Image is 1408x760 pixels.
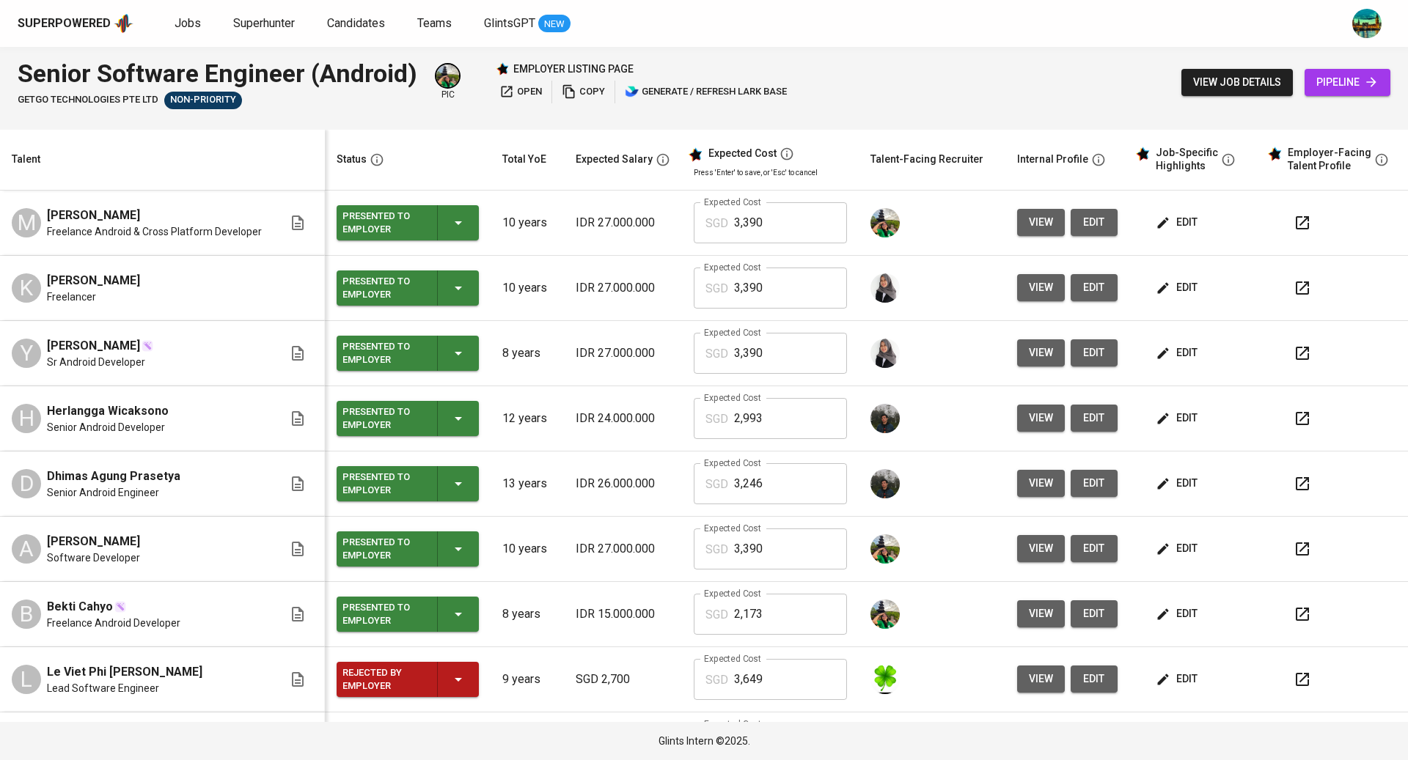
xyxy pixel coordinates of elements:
[337,401,478,436] button: Presented to Employer
[705,671,728,689] p: SGD
[337,597,478,632] button: Presented to Employer
[342,402,425,435] div: Presented to Employer
[502,279,552,297] p: 10 years
[502,475,552,492] p: 13 years
[1071,209,1118,236] button: edit
[1288,147,1371,172] div: Employer-Facing Talent Profile
[12,273,41,303] div: K
[18,93,158,107] span: GetGo Technologies Pte Ltd
[705,606,728,624] p: SGD
[558,81,609,103] button: copy
[870,208,900,237] img: eva@glints.com
[705,345,728,363] p: SGD
[496,81,546,103] button: open
[337,662,478,697] button: Rejected by Employer
[12,534,41,564] div: A
[502,540,552,558] p: 10 years
[47,289,96,304] span: Freelancer
[12,404,41,433] div: H
[12,150,40,169] div: Talent
[164,93,242,107] span: Non-Priority
[705,215,728,232] p: SGD
[694,167,847,178] p: Press 'Enter' to save, or 'Esc' to cancel
[1159,344,1198,362] span: edit
[576,671,670,688] p: SGD 2,700
[502,344,552,362] p: 8 years
[870,469,900,498] img: glenn@glints.com
[1029,670,1053,688] span: view
[708,147,777,161] div: Expected Cost
[1082,605,1106,623] span: edit
[47,337,140,355] span: [PERSON_NAME]
[18,12,133,34] a: Superpoweredapp logo
[1305,69,1390,96] a: pipeline
[870,404,900,433] img: glenn@glints.com
[12,469,41,498] div: D
[337,270,478,306] button: Presented to Employer
[1017,535,1065,562] button: view
[1153,470,1203,497] button: edit
[175,16,201,30] span: Jobs
[625,84,787,100] span: generate / refresh lark base
[562,84,605,100] span: copy
[621,81,791,103] button: lark generate / refresh lark base
[337,531,478,567] button: Presented to Employer
[1159,213,1198,232] span: edit
[337,466,478,501] button: Presented to Employer
[1071,274,1118,301] a: edit
[12,665,41,694] div: L
[1153,535,1203,562] button: edit
[502,150,546,169] div: Total YoE
[1029,278,1053,297] span: view
[233,16,295,30] span: Superhunter
[1159,278,1198,297] span: edit
[1352,9,1382,38] img: a5d44b89-0c59-4c54-99d0-a63b29d42bd3.jpg
[1159,409,1198,427] span: edit
[47,420,165,435] span: Senior Android Developer
[576,605,670,623] p: IDR 15.000.000
[513,62,634,76] p: employer listing page
[1153,339,1203,366] button: edit
[705,541,728,558] p: SGD
[1017,339,1065,366] button: view
[576,150,653,169] div: Expected Salary
[1017,209,1065,236] button: view
[1153,274,1203,301] button: edit
[342,337,425,369] div: Presented to Employer
[337,205,478,240] button: Presented to Employer
[688,147,703,162] img: glints_star.svg
[47,402,169,420] span: Herlangga Wicaksono
[1159,474,1198,492] span: edit
[502,605,552,623] p: 8 years
[233,15,298,33] a: Superhunter
[1017,150,1088,169] div: Internal Profile
[705,410,728,428] p: SGD
[1017,274,1065,301] button: view
[870,599,900,629] img: eva@glints.com
[1153,665,1203,693] button: edit
[142,340,153,352] img: magic_wand.svg
[705,476,728,493] p: SGD
[435,63,461,101] div: pic
[47,207,140,224] span: [PERSON_NAME]
[1082,213,1106,232] span: edit
[417,15,455,33] a: Teams
[1017,665,1065,693] button: view
[47,224,262,239] span: Freelance Android & Cross Platform Developer
[114,601,126,613] img: magic_wand.svg
[47,468,180,485] span: Dhimas Agung Prasetya
[1071,600,1118,627] button: edit
[576,214,670,232] p: IDR 27.000.000
[47,533,140,550] span: [PERSON_NAME]
[12,599,41,629] div: B
[484,16,535,30] span: GlintsGPT
[1156,147,1218,172] div: Job-Specific Highlights
[1029,344,1053,362] span: view
[337,336,478,371] button: Presented to Employer
[502,410,552,427] p: 12 years
[1071,535,1118,562] button: edit
[496,62,509,75] img: Glints Star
